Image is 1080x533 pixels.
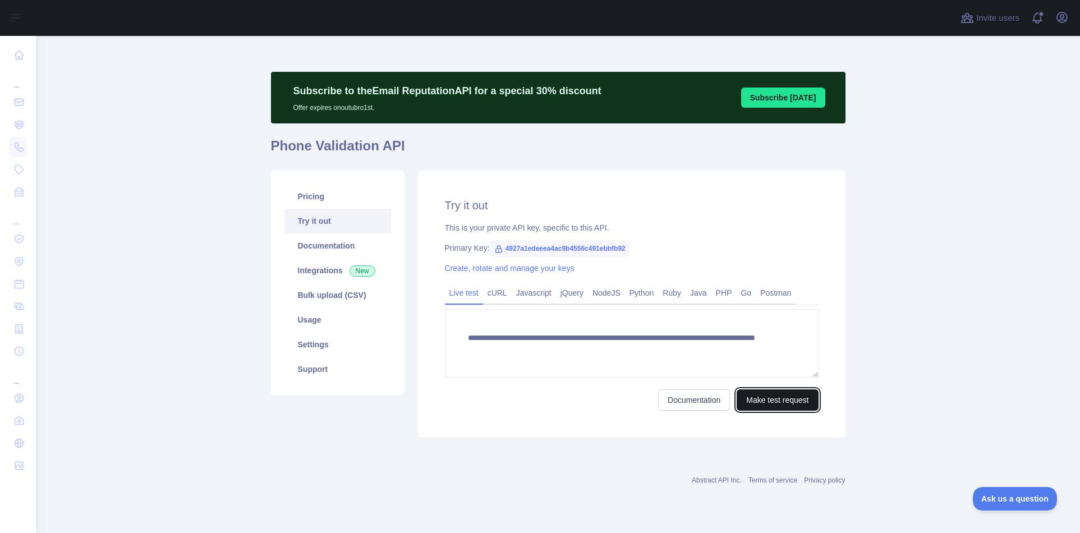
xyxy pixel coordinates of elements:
[588,284,625,302] a: NodeJS
[748,476,797,484] a: Terms of service
[973,487,1058,511] iframe: Toggle Customer Support
[445,264,575,273] a: Create, rotate and manage your keys
[445,197,819,213] h2: Try it out
[737,389,818,411] button: Make test request
[445,242,819,254] div: Primary Key:
[9,204,27,227] div: ...
[284,184,391,209] a: Pricing
[284,307,391,332] a: Usage
[490,240,630,257] span: 4927a1edeeea4ac9b4556c491ebbfb92
[686,284,711,302] a: Java
[658,284,686,302] a: Ruby
[271,137,845,164] h1: Phone Validation API
[804,476,845,484] a: Privacy policy
[284,233,391,258] a: Documentation
[284,209,391,233] a: Try it out
[711,284,737,302] a: PHP
[976,12,1019,25] span: Invite users
[9,67,27,90] div: ...
[293,83,601,99] p: Subscribe to the Email Reputation API for a special 30 % discount
[284,283,391,307] a: Bulk upload (CSV)
[284,258,391,283] a: Integrations New
[556,284,588,302] a: jQuery
[284,357,391,382] a: Support
[958,9,1022,27] button: Invite users
[625,284,659,302] a: Python
[445,222,819,233] div: This is your private API key, specific to this API.
[350,265,375,277] span: New
[692,476,742,484] a: Abstract API Inc.
[658,389,730,411] a: Documentation
[512,284,556,302] a: Javascript
[284,332,391,357] a: Settings
[756,284,796,302] a: Postman
[483,284,512,302] a: cURL
[741,88,825,108] button: Subscribe [DATE]
[293,99,601,112] p: Offer expires on outubro 1st.
[445,284,483,302] a: Live test
[9,364,27,386] div: ...
[736,284,756,302] a: Go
